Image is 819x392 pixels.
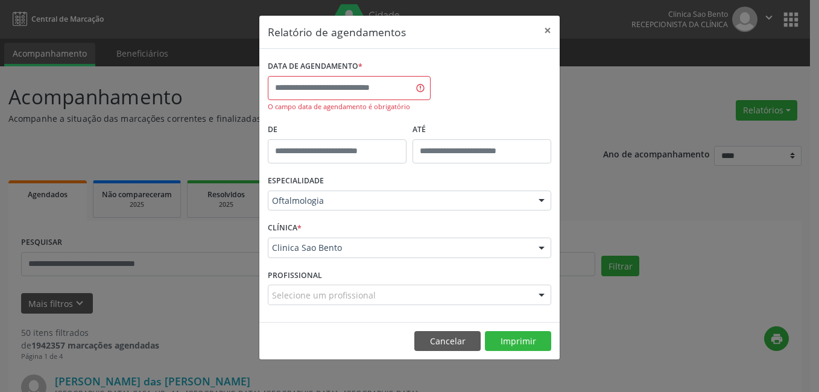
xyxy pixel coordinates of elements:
label: DATA DE AGENDAMENTO [268,57,362,76]
span: Oftalmologia [272,195,526,207]
label: ESPECIALIDADE [268,172,324,191]
span: Selecione um profissional [272,289,376,302]
label: De [268,121,406,139]
button: Close [536,16,560,45]
label: PROFISSIONAL [268,267,322,285]
button: Cancelar [414,331,481,352]
h5: Relatório de agendamentos [268,24,406,40]
label: CLÍNICA [268,219,302,238]
label: ATÉ [413,121,551,139]
div: O campo data de agendamento é obrigatório [268,102,431,112]
button: Imprimir [485,331,551,352]
span: Clinica Sao Bento [272,242,526,254]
